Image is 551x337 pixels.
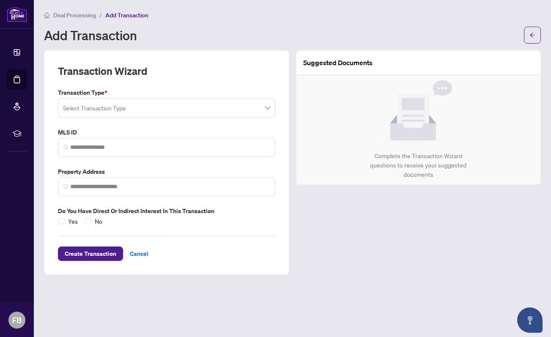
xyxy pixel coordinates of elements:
[44,12,50,18] span: home
[65,216,81,226] span: Yes
[63,184,69,189] img: search_icon
[130,247,148,260] span: Cancel
[58,128,275,137] label: MLS ID
[63,145,69,150] img: search_icon
[44,28,137,42] h1: Add Transaction
[123,247,155,261] button: Cancel
[65,247,116,260] span: Create Transaction
[517,307,543,333] button: Open asap
[58,167,275,176] label: Property Address
[303,58,373,68] article: Suggested Documents
[99,10,102,20] li: /
[91,216,106,226] span: No
[529,32,535,38] span: arrow-left
[384,80,452,145] img: Null State Icon
[58,247,123,261] button: Create Transaction
[361,151,476,179] div: Complete the Transaction Wizard questions to receive your suggested documents
[58,206,275,216] label: Do you have direct or indirect interest in this transaction
[53,11,96,19] span: Deal Processing
[58,88,275,97] label: Transaction Type
[105,11,148,19] span: Add Transaction
[12,314,22,326] span: FB
[7,6,27,22] img: logo
[58,64,147,78] h2: Transaction Wizard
